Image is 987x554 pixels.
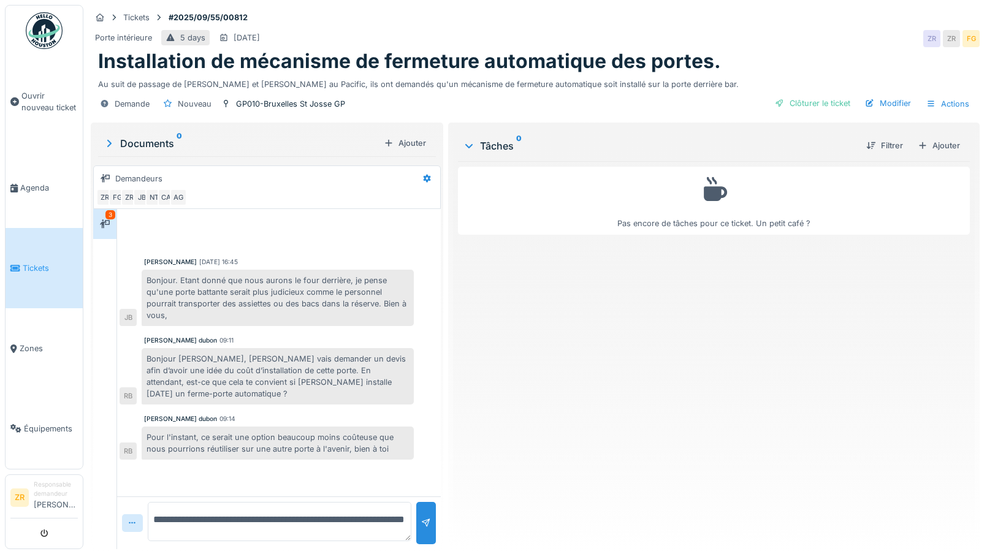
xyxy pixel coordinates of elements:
[142,270,414,327] div: Bonjour. Etant donné que nous aurons le four derrière, je pense qu'une porte battante serait plus...
[21,90,78,113] span: Ouvrir nouveau ticket
[860,95,916,112] div: Modifier
[199,257,238,267] div: [DATE] 16:45
[921,95,975,113] div: Actions
[20,343,78,354] span: Zones
[34,480,78,499] div: Responsable demandeur
[98,74,972,90] div: Au suit de passage de [PERSON_NAME] et [PERSON_NAME] au Pacific, ils ont demandés qu'un mécanisme...
[913,137,965,154] div: Ajouter
[133,189,150,206] div: JB
[516,138,522,153] sup: 0
[144,257,197,267] div: [PERSON_NAME]
[158,189,175,206] div: CA
[463,138,856,153] div: Tâches
[177,136,182,151] sup: 0
[120,442,137,460] div: RB
[142,427,414,460] div: Pour l'instant, ce serait une option beaucoup moins coûteuse que nous pourrions réutiliser sur un...
[96,189,113,206] div: ZR
[180,32,205,44] div: 5 days
[219,336,234,345] div: 09:11
[26,12,63,49] img: Badge_color-CXgf-gQk.svg
[6,56,83,148] a: Ouvrir nouveau ticket
[103,136,379,151] div: Documents
[144,336,217,345] div: [PERSON_NAME] dubon
[379,135,431,151] div: Ajouter
[95,32,152,44] div: Porte intérieure
[6,308,83,389] a: Zones
[24,423,78,434] span: Équipements
[861,137,908,154] div: Filtrer
[123,12,150,23] div: Tickets
[98,50,721,73] h1: Installation de mécanisme de fermeture automatique des portes.
[466,172,962,229] div: Pas encore de tâches pour ce ticket. Un petit café ?
[121,189,138,206] div: ZR
[234,32,260,44] div: [DATE]
[20,182,78,194] span: Agenda
[105,210,115,219] div: 3
[770,95,855,112] div: Clôturer le ticket
[170,189,187,206] div: AG
[164,12,253,23] strong: #2025/09/55/00812
[178,98,211,110] div: Nouveau
[115,173,162,184] div: Demandeurs
[6,228,83,308] a: Tickets
[120,387,137,404] div: RB
[236,98,345,110] div: GP010-Bruxelles St Josse GP
[6,148,83,228] a: Agenda
[120,309,137,326] div: JB
[10,488,29,507] li: ZR
[23,262,78,274] span: Tickets
[109,189,126,206] div: FG
[34,480,78,515] li: [PERSON_NAME]
[115,98,150,110] div: Demande
[10,480,78,518] a: ZR Responsable demandeur[PERSON_NAME]
[962,30,980,47] div: FG
[923,30,940,47] div: ZR
[219,414,235,423] div: 09:14
[142,348,414,405] div: Bonjour [PERSON_NAME], [PERSON_NAME] vais demander un devis afin d’avoir une idée du coût d’insta...
[145,189,162,206] div: NT
[144,414,217,423] div: [PERSON_NAME] dubon
[943,30,960,47] div: ZR
[6,389,83,469] a: Équipements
